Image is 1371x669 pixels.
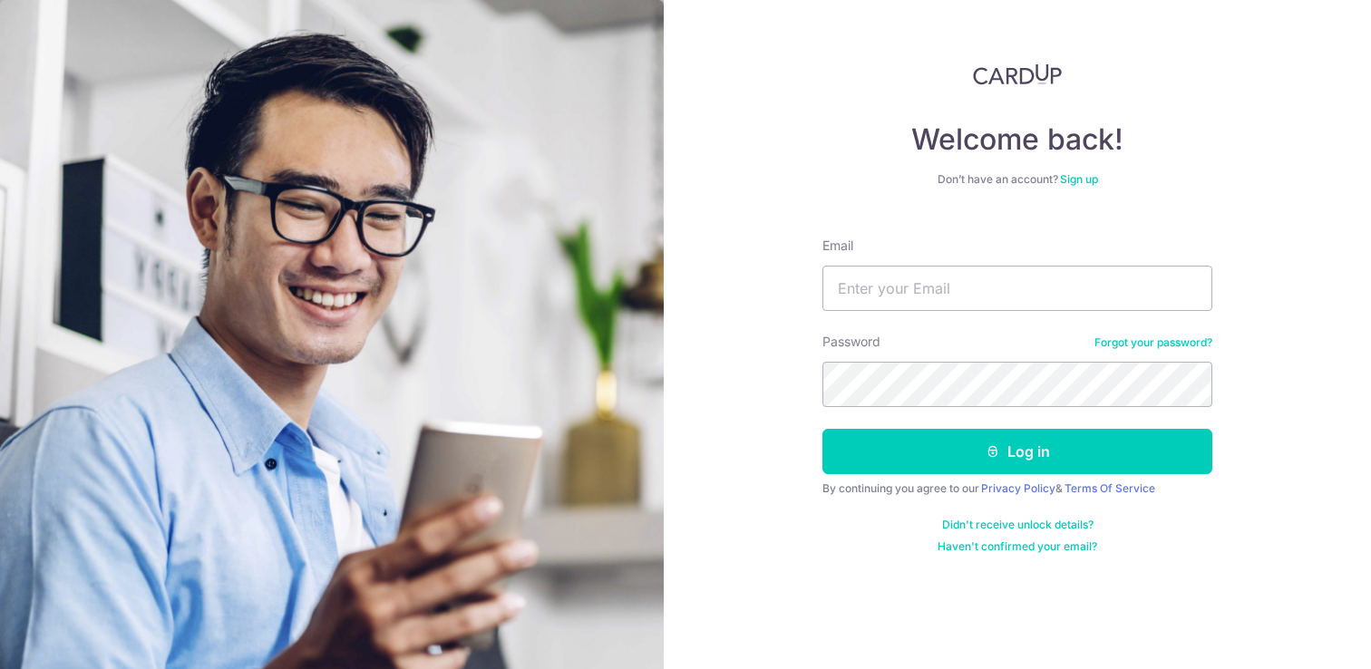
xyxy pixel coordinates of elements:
div: By continuing you agree to our & [822,481,1212,496]
label: Email [822,237,853,255]
a: Didn't receive unlock details? [942,518,1094,532]
a: Sign up [1060,172,1098,186]
input: Enter your Email [822,266,1212,311]
a: Forgot your password? [1094,335,1212,350]
img: CardUp Logo [973,63,1062,85]
div: Don’t have an account? [822,172,1212,187]
a: Privacy Policy [981,481,1055,495]
label: Password [822,333,880,351]
h4: Welcome back! [822,121,1212,158]
a: Terms Of Service [1065,481,1155,495]
a: Haven't confirmed your email? [938,539,1097,554]
button: Log in [822,429,1212,474]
